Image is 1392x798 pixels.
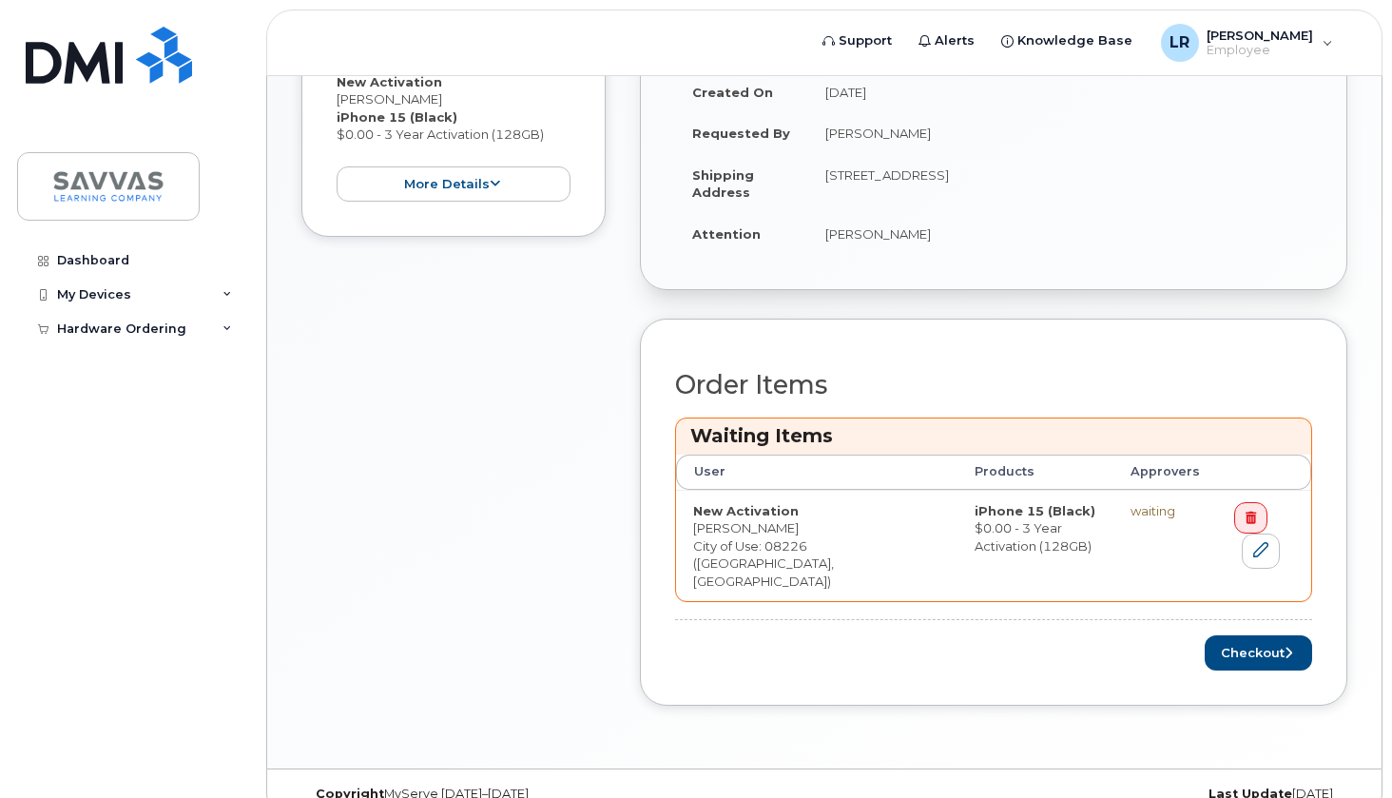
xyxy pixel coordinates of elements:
[935,31,975,50] span: Alerts
[839,31,892,50] span: Support
[957,455,1113,489] th: Products
[1017,31,1132,50] span: Knowledge Base
[676,455,957,489] th: User
[1148,24,1346,62] div: Laurie Reynolds
[337,74,442,89] strong: New Activation
[905,22,988,60] a: Alerts
[1309,715,1378,784] iframe: Messenger Launcher
[808,71,1312,113] td: [DATE]
[1207,28,1313,43] span: [PERSON_NAME]
[957,490,1113,602] td: $0.00 - 3 Year Activation (128GB)
[675,371,1312,399] h2: Order Items
[692,126,790,141] strong: Requested By
[808,154,1312,213] td: [STREET_ADDRESS]
[337,109,457,125] strong: iPhone 15 (Black)
[975,503,1095,518] strong: iPhone 15 (Black)
[1131,502,1200,520] div: waiting
[1170,31,1189,54] span: LR
[1113,455,1217,489] th: Approvers
[690,423,1297,449] h3: Waiting Items
[809,22,905,60] a: Support
[337,73,570,202] div: [PERSON_NAME] $0.00 - 3 Year Activation (128GB)
[676,490,957,602] td: [PERSON_NAME] City of Use: 08226 ([GEOGRAPHIC_DATA], [GEOGRAPHIC_DATA])
[1207,43,1313,58] span: Employee
[1205,635,1312,671] button: Checkout
[692,85,773,100] strong: Created On
[692,226,761,242] strong: Attention
[988,22,1146,60] a: Knowledge Base
[808,112,1312,154] td: [PERSON_NAME]
[693,503,799,518] strong: New Activation
[337,166,570,202] button: more details
[808,213,1312,255] td: [PERSON_NAME]
[692,167,754,201] strong: Shipping Address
